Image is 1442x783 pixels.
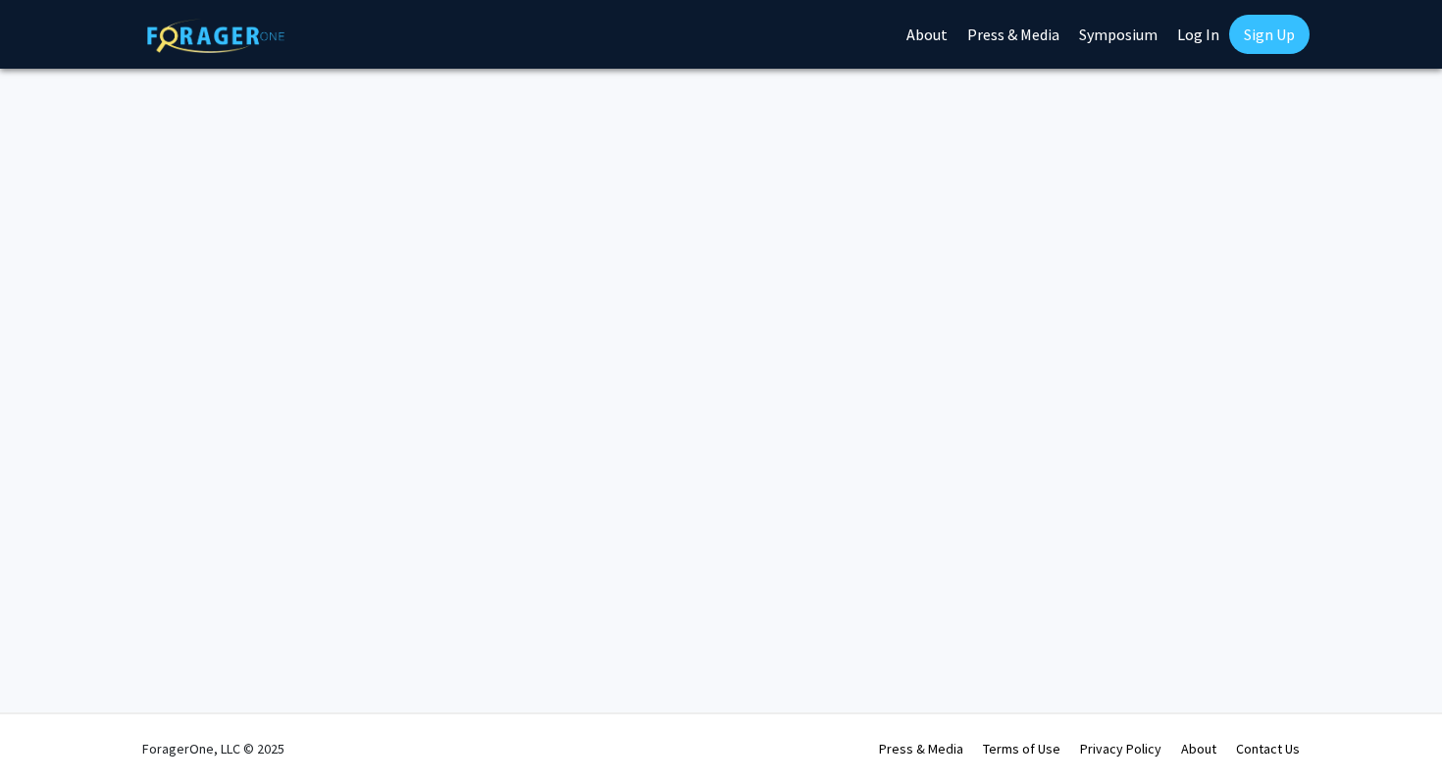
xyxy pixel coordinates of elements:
a: About [1181,740,1216,757]
img: ForagerOne Logo [147,19,284,53]
a: Contact Us [1236,740,1300,757]
a: Press & Media [879,740,963,757]
a: Sign Up [1229,15,1310,54]
a: Privacy Policy [1080,740,1161,757]
a: Terms of Use [983,740,1060,757]
div: ForagerOne, LLC © 2025 [142,714,284,783]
